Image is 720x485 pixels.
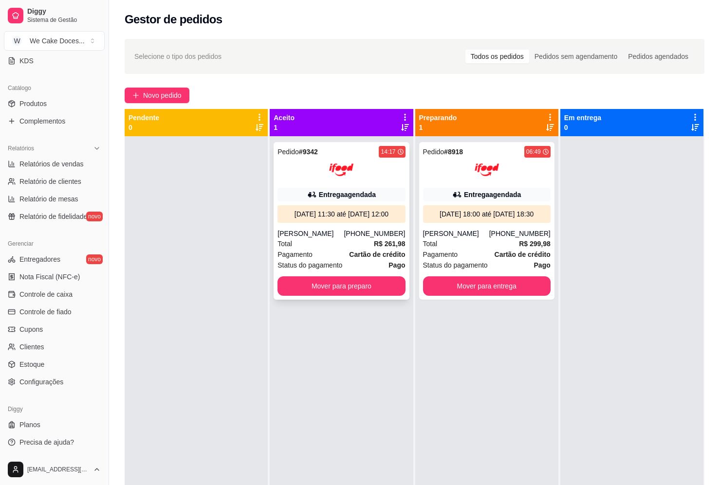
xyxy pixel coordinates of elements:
span: Relatório de fidelidade [19,212,87,221]
span: Cupons [19,324,43,334]
span: Controle de fiado [19,307,72,317]
p: 0 [129,123,159,132]
p: 0 [564,123,601,132]
span: Pagamento [277,249,313,260]
p: Aceito [274,113,295,123]
img: ifood [475,158,499,182]
div: We Cake Doces ... [30,36,85,46]
span: Pedido [423,148,444,156]
a: Estoque [4,357,105,372]
a: Planos [4,417,105,432]
p: 1 [274,123,295,132]
div: 06:49 [526,148,541,156]
strong: Cartão de crédito [349,251,405,258]
div: Entrega agendada [319,190,376,199]
span: Pagamento [423,249,458,260]
strong: R$ 299,98 [519,240,551,248]
span: Complementos [19,116,65,126]
span: Novo pedido [143,90,182,101]
div: [DATE] 18:00 até [DATE] 18:30 [427,209,547,219]
div: [PERSON_NAME] [277,229,344,238]
a: Relatório de clientes [4,174,105,189]
button: Novo pedido [125,88,189,103]
div: Gerenciar [4,236,105,251]
div: Catálogo [4,80,105,96]
span: Pedido [277,148,299,156]
span: KDS [19,56,34,66]
a: Relatório de fidelidadenovo [4,209,105,224]
span: Planos [19,420,40,430]
p: Preparando [419,113,457,123]
span: W [12,36,22,46]
a: Controle de fiado [4,304,105,320]
span: Relatórios de vendas [19,159,84,169]
span: Selecione o tipo dos pedidos [134,51,222,62]
span: Status do pagamento [423,260,488,270]
a: Nota Fiscal (NFC-e) [4,269,105,285]
span: Relatório de clientes [19,177,81,186]
div: Pedidos sem agendamento [529,50,623,63]
a: Precisa de ajuda? [4,434,105,450]
span: Relatórios [8,144,34,152]
a: Produtos [4,96,105,111]
span: Estoque [19,359,44,369]
a: DiggySistema de Gestão [4,4,105,27]
div: Entrega agendada [464,190,521,199]
a: Entregadoresnovo [4,251,105,267]
span: Controle de caixa [19,289,73,299]
strong: Pago [388,261,405,269]
span: Total [277,238,292,249]
div: [PERSON_NAME] [423,229,489,238]
span: [EMAIL_ADDRESS][DOMAIN_NAME] [27,466,89,473]
div: Todos os pedidos [465,50,529,63]
p: Pendente [129,113,159,123]
a: Configurações [4,374,105,390]
div: 14:17 [381,148,395,156]
span: Sistema de Gestão [27,16,101,24]
button: [EMAIL_ADDRESS][DOMAIN_NAME] [4,458,105,481]
span: Clientes [19,342,44,352]
button: Mover para preparo [277,276,405,296]
span: Total [423,238,438,249]
span: Produtos [19,99,47,108]
strong: Pago [534,261,551,269]
span: Relatório de mesas [19,194,78,204]
span: Diggy [27,7,101,16]
a: Complementos [4,113,105,129]
strong: Cartão de crédito [495,251,551,258]
div: [PHONE_NUMBER] [344,229,405,238]
div: Diggy [4,401,105,417]
img: ifood [329,158,353,182]
a: Relatório de mesas [4,191,105,207]
button: Select a team [4,31,105,51]
span: Entregadores [19,254,60,264]
div: Pedidos agendados [623,50,694,63]
span: plus [132,92,139,99]
span: Status do pagamento [277,260,342,270]
strong: # 8918 [444,148,463,156]
a: Controle de caixa [4,287,105,302]
a: KDS [4,53,105,69]
p: 1 [419,123,457,132]
div: [DATE] 11:30 até [DATE] 12:00 [281,209,401,219]
button: Mover para entrega [423,276,551,296]
p: Em entrega [564,113,601,123]
a: Relatórios de vendas [4,156,105,172]
strong: # 9342 [299,148,318,156]
h2: Gestor de pedidos [125,12,222,27]
div: [PHONE_NUMBER] [489,229,551,238]
a: Cupons [4,322,105,337]
span: Configurações [19,377,63,387]
span: Precisa de ajuda? [19,437,74,447]
a: Clientes [4,339,105,355]
strong: R$ 261,98 [374,240,406,248]
span: Nota Fiscal (NFC-e) [19,272,80,282]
